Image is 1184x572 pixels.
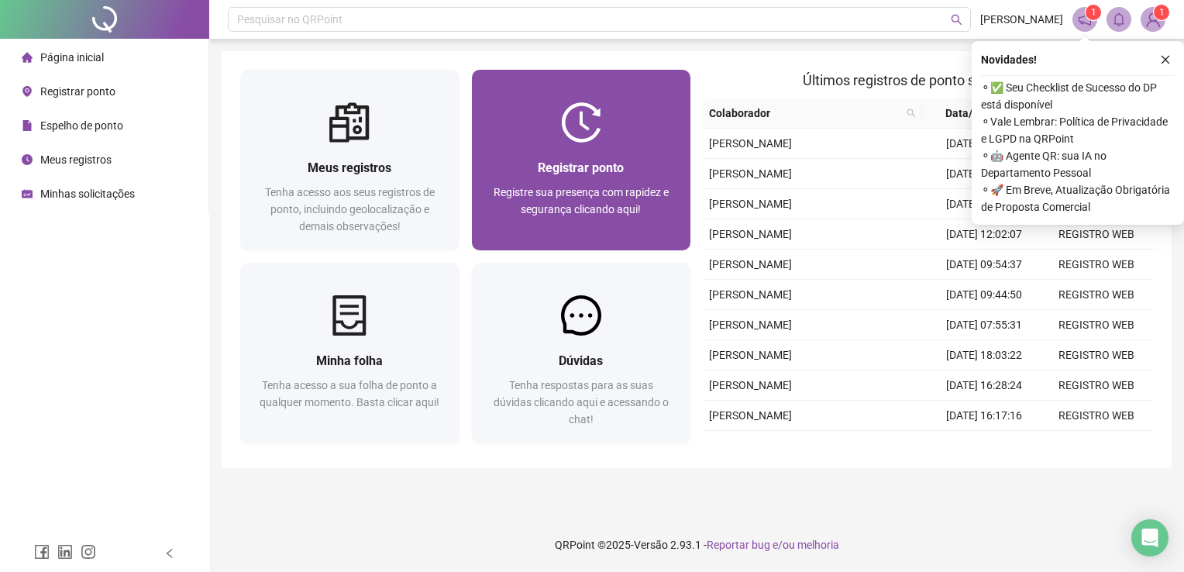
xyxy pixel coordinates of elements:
[494,379,669,426] span: Tenha respostas para as suas dúvidas clicando aqui e acessando o chat!
[209,518,1184,572] footer: QRPoint © 2025 - 2.93.1 -
[22,52,33,63] span: home
[260,379,439,408] span: Tenha acesso a sua folha de ponto a qualquer momento. Basta clicar aqui!
[981,79,1175,113] span: ⚬ ✅ Seu Checklist de Sucesso do DP está disponível
[928,340,1041,370] td: [DATE] 18:03:22
[709,228,792,240] span: [PERSON_NAME]
[240,263,459,443] a: Minha folhaTenha acesso a sua folha de ponto a qualquer momento. Basta clicar aqui!
[265,186,435,233] span: Tenha acesso aos seus registros de ponto, incluindo geolocalização e demais observações!
[707,539,839,551] span: Reportar bug e/ou melhoria
[709,198,792,210] span: [PERSON_NAME]
[1041,280,1153,310] td: REGISTRO WEB
[1159,7,1165,18] span: 1
[34,544,50,560] span: facebook
[40,119,123,132] span: Espelho de ponto
[40,51,104,64] span: Página inicial
[308,160,391,175] span: Meus registros
[928,431,1041,461] td: [DATE] 13:25:48
[709,105,900,122] span: Colaborador
[803,72,1053,88] span: Últimos registros de ponto sincronizados
[316,353,383,368] span: Minha folha
[928,280,1041,310] td: [DATE] 09:44:50
[951,14,962,26] span: search
[981,147,1175,181] span: ⚬ 🤖 Agente QR: sua IA no Departamento Pessoal
[1041,370,1153,401] td: REGISTRO WEB
[40,153,112,166] span: Meus registros
[981,113,1175,147] span: ⚬ Vale Lembrar: Política de Privacidade e LGPD na QRPoint
[1091,7,1096,18] span: 1
[928,310,1041,340] td: [DATE] 07:55:31
[928,250,1041,280] td: [DATE] 09:54:37
[709,137,792,150] span: [PERSON_NAME]
[1041,310,1153,340] td: REGISTRO WEB
[709,379,792,391] span: [PERSON_NAME]
[22,154,33,165] span: clock-circle
[1041,401,1153,431] td: REGISTRO WEB
[709,167,792,180] span: [PERSON_NAME]
[1041,250,1153,280] td: REGISTRO WEB
[1131,519,1169,556] div: Open Intercom Messenger
[472,263,691,443] a: DúvidasTenha respostas para as suas dúvidas clicando aqui e acessando o chat!
[81,544,96,560] span: instagram
[40,85,115,98] span: Registrar ponto
[928,159,1041,189] td: [DATE] 18:02:29
[1141,8,1165,31] img: 95177
[903,102,919,125] span: search
[981,51,1037,68] span: Novidades !
[709,349,792,361] span: [PERSON_NAME]
[240,70,459,250] a: Meus registrosTenha acesso aos seus registros de ponto, incluindo geolocalização e demais observa...
[709,258,792,270] span: [PERSON_NAME]
[1160,54,1171,65] span: close
[22,120,33,131] span: file
[928,401,1041,431] td: [DATE] 16:17:16
[40,188,135,200] span: Minhas solicitações
[980,11,1063,28] span: [PERSON_NAME]
[1041,340,1153,370] td: REGISTRO WEB
[538,160,624,175] span: Registrar ponto
[22,86,33,97] span: environment
[1041,431,1153,461] td: REGISTRO WEB
[981,181,1175,215] span: ⚬ 🚀 Em Breve, Atualização Obrigatória de Proposta Comercial
[928,189,1041,219] td: [DATE] 13:27:04
[928,219,1041,250] td: [DATE] 12:02:07
[709,288,792,301] span: [PERSON_NAME]
[1086,5,1101,20] sup: 1
[928,129,1041,159] td: [DATE] 07:54:25
[634,539,668,551] span: Versão
[57,544,73,560] span: linkedin
[709,409,792,422] span: [PERSON_NAME]
[1078,12,1092,26] span: notification
[472,70,691,250] a: Registrar pontoRegistre sua presença com rapidez e segurança clicando aqui!
[922,98,1031,129] th: Data/Hora
[928,105,1013,122] span: Data/Hora
[1041,219,1153,250] td: REGISTRO WEB
[22,188,33,199] span: schedule
[928,370,1041,401] td: [DATE] 16:28:24
[709,319,792,331] span: [PERSON_NAME]
[1154,5,1169,20] sup: Atualize o seu contato no menu Meus Dados
[559,353,603,368] span: Dúvidas
[1112,12,1126,26] span: bell
[494,186,669,215] span: Registre sua presença com rapidez e segurança clicando aqui!
[164,548,175,559] span: left
[907,109,916,118] span: search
